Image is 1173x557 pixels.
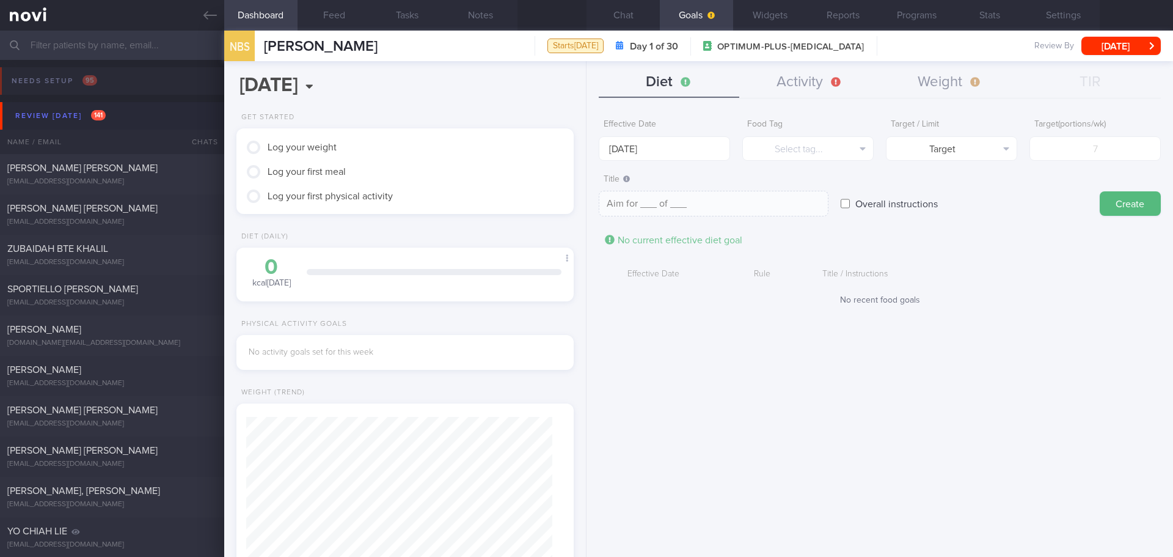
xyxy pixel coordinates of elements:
span: 95 [82,75,97,86]
div: [DOMAIN_NAME][EMAIL_ADDRESS][DOMAIN_NAME] [7,339,217,348]
div: Effective Date [599,263,707,286]
button: Create [1100,191,1161,216]
div: 0 [249,257,294,278]
div: No recent food goals [599,295,1161,306]
span: YO CHIAH LIE [7,526,67,536]
span: [PERSON_NAME] [264,39,378,54]
label: Effective Date [604,119,725,130]
span: 141 [91,110,106,120]
div: Needs setup [9,73,100,89]
span: Review By [1034,41,1074,52]
span: OPTIMUM-PLUS-[MEDICAL_DATA] [717,41,864,53]
div: [EMAIL_ADDRESS][DOMAIN_NAME] [7,460,217,469]
label: Target / Limit [891,119,1012,130]
span: Title [604,175,630,183]
strong: Day 1 of 30 [630,40,678,53]
label: Target ( portions/wk ) [1034,119,1156,130]
span: [PERSON_NAME] [7,365,81,375]
div: NBS [221,23,258,70]
div: Rule [707,263,816,286]
div: Title / Instructions [816,263,1118,286]
div: Physical Activity Goals [236,320,347,329]
div: [EMAIL_ADDRESS][DOMAIN_NAME] [7,500,217,509]
span: [PERSON_NAME] [PERSON_NAME] [7,163,158,173]
button: [DATE] [1081,37,1161,55]
button: Select tag... [742,136,874,161]
input: Select... [599,136,730,161]
div: [EMAIL_ADDRESS][DOMAIN_NAME] [7,540,217,550]
span: [PERSON_NAME], [PERSON_NAME] [7,486,160,496]
span: [PERSON_NAME] [PERSON_NAME] [7,446,158,456]
div: Review [DATE] [12,108,109,124]
div: [EMAIL_ADDRESS][DOMAIN_NAME] [7,379,217,388]
div: Starts [DATE] [547,39,604,54]
span: SPORTIELLO [PERSON_NAME] [7,284,138,294]
div: [EMAIL_ADDRESS][DOMAIN_NAME] [7,298,217,308]
button: Target [886,136,1017,161]
label: Food Tag [747,119,869,130]
div: Chats [175,130,224,154]
div: No current effective diet goal [599,231,748,249]
div: Get Started [236,113,294,122]
div: kcal [DATE] [249,257,294,289]
span: ZUBAIDAH BTE KHALIL [7,244,108,254]
div: Diet (Daily) [236,232,288,242]
span: [PERSON_NAME] [PERSON_NAME] [7,405,158,415]
label: Overall instructions [849,191,944,216]
span: [PERSON_NAME] [PERSON_NAME] [7,204,158,213]
button: Weight [880,67,1020,98]
input: 7 [1029,136,1161,161]
div: [EMAIL_ADDRESS][DOMAIN_NAME] [7,177,217,186]
button: Diet [599,67,739,98]
div: [EMAIL_ADDRESS][DOMAIN_NAME] [7,258,217,267]
button: Activity [739,67,880,98]
span: [PERSON_NAME] [7,325,81,334]
div: No activity goals set for this week [249,347,561,358]
div: [EMAIL_ADDRESS][DOMAIN_NAME] [7,419,217,429]
div: Weight (Trend) [236,388,305,397]
div: [EMAIL_ADDRESS][DOMAIN_NAME] [7,218,217,227]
